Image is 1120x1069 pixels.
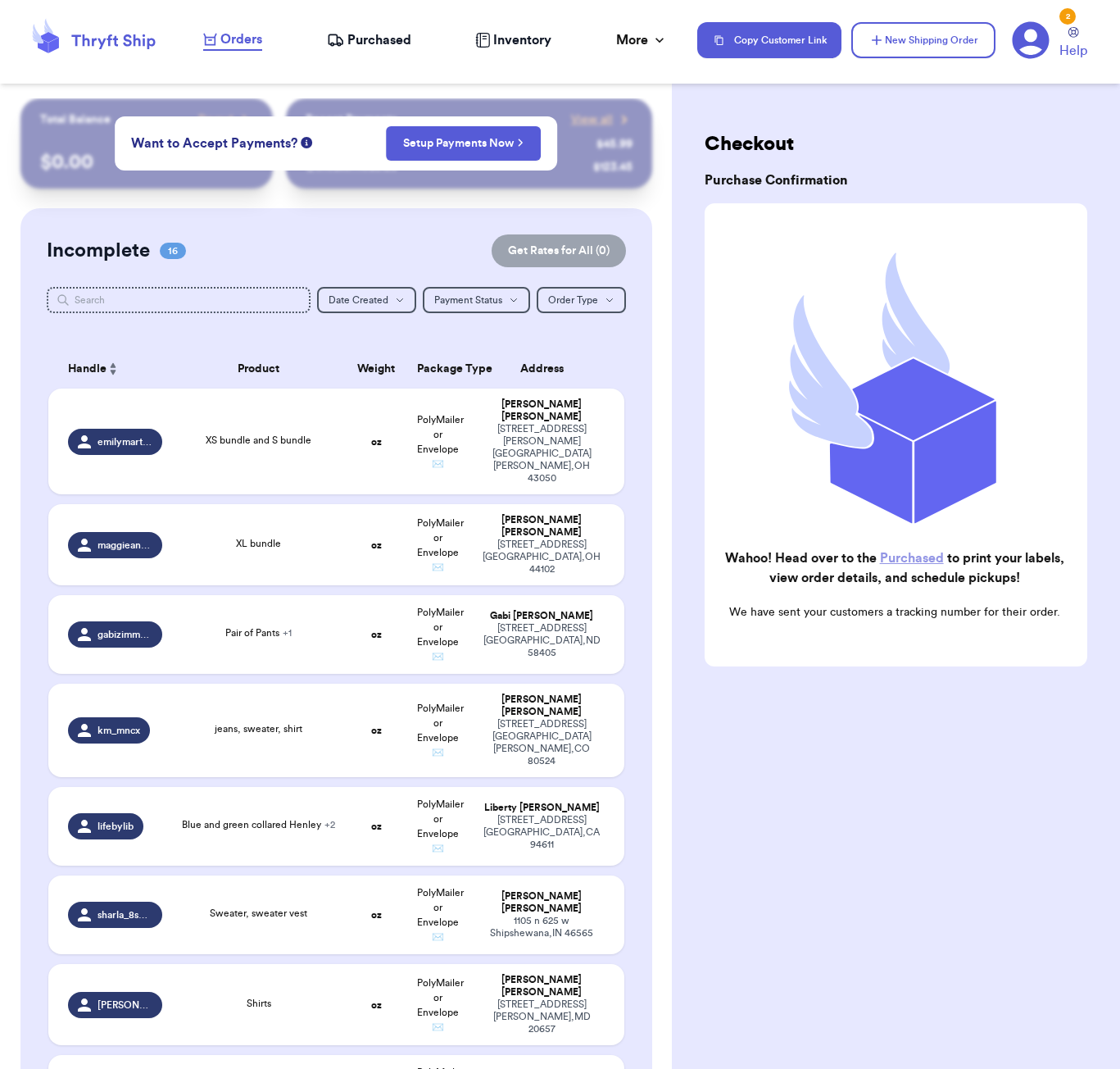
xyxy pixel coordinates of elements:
span: Date Created [329,295,388,305]
span: PolyMailer or Envelope ✉️ [417,607,464,662]
a: View all [571,111,633,128]
span: XS bundle and S bundle [206,435,311,445]
p: We have sent your customers a tracking number for their order. [718,604,1071,621]
input: Search [47,287,311,313]
button: Copy Customer Link [697,22,841,58]
span: Payout [198,111,234,128]
span: + 2 [324,820,335,830]
span: PolyMailer or Envelope ✉️ [417,518,464,572]
div: [STREET_ADDRESS] [PERSON_NAME] , MD 20657 [479,998,605,1035]
a: Payout [198,111,253,128]
span: Sweater, sweater vest [210,908,307,918]
div: 2 [1059,8,1076,25]
div: $ 123.45 [593,159,633,175]
button: Get Rates for All (0) [492,234,626,267]
strong: oz [371,910,382,920]
button: Sort ascending [107,359,120,379]
th: Weight [345,349,407,389]
p: Recent Payments [306,111,397,128]
div: [STREET_ADDRESS] [GEOGRAPHIC_DATA] , OH 44102 [479,539,605,575]
button: Setup Payments Now [386,126,541,161]
span: Inventory [493,30,551,50]
span: PolyMailer or Envelope ✉️ [417,799,464,853]
a: 2 [1012,21,1050,59]
div: Liberty [PERSON_NAME] [479,802,605,814]
span: lifebylib [97,820,134,833]
a: Orders [203,30,262,51]
a: Setup Payments Now [403,135,524,152]
span: sharla_8speed [97,908,152,921]
strong: oz [371,540,382,550]
button: Payment Status [423,287,530,313]
span: Order Type [548,295,598,305]
div: [STREET_ADDRESS] [GEOGRAPHIC_DATA][PERSON_NAME] , CO 80524 [479,718,605,767]
span: gabizimmer8 [97,628,152,641]
span: PolyMailer or Envelope ✉️ [417,888,464,942]
h2: Wahoo! Head over to the to print your labels, view order details, and schedule pickups! [718,548,1071,588]
div: [PERSON_NAME] [PERSON_NAME] [479,514,605,539]
span: + 1 [283,628,292,638]
a: Purchased [327,30,411,50]
span: Purchased [347,30,411,50]
span: PolyMailer or Envelope ✉️ [417,415,464,469]
th: Package Type [407,349,469,389]
span: jeans, sweater, shirt [215,724,302,734]
span: Handle [68,361,107,378]
div: More [616,30,668,50]
span: PolyMailer or Envelope ✉️ [417,703,464,757]
p: $ 0.00 [40,149,253,175]
th: Address [469,349,624,389]
div: 1105 n 625 w Shipshewana , IN 46565 [479,915,605,939]
div: [PERSON_NAME] [PERSON_NAME] [479,694,605,718]
span: emilymarti_24 [97,435,152,448]
div: [PERSON_NAME] [PERSON_NAME] [479,890,605,915]
h2: Incomplete [47,238,150,264]
span: Want to Accept Payments? [131,134,297,153]
span: km_mncx [97,724,140,737]
span: 16 [160,243,186,259]
button: New Shipping Order [851,22,995,58]
span: [PERSON_NAME].bazykk [97,998,152,1012]
strong: oz [371,726,382,735]
span: Orders [220,30,262,49]
span: Help [1059,41,1087,61]
div: [STREET_ADDRESS] [GEOGRAPHIC_DATA] , ND 58405 [479,622,605,659]
strong: oz [371,821,382,831]
a: Purchased [880,552,944,565]
span: View all [571,111,613,128]
a: Inventory [475,30,551,50]
span: Pair of Pants [225,628,292,638]
span: maggieannthrifts [97,539,152,552]
h2: Checkout [705,131,1087,157]
div: [STREET_ADDRESS] [GEOGRAPHIC_DATA] , CA 94611 [479,814,605,851]
span: Blue and green collared Henley [182,820,335,830]
div: $ 45.99 [596,136,633,152]
button: Date Created [317,287,416,313]
div: Gabi [PERSON_NAME] [479,610,605,622]
strong: oz [371,1000,382,1010]
strong: oz [371,630,382,639]
div: [PERSON_NAME] [PERSON_NAME] [479,398,605,423]
strong: oz [371,437,382,447]
span: PolyMailer or Envelope ✉️ [417,978,464,1032]
span: Shirts [247,998,271,1008]
button: Order Type [537,287,626,313]
span: Payment Status [434,295,502,305]
div: [PERSON_NAME] [PERSON_NAME] [479,974,605,998]
span: XL bundle [236,539,281,548]
div: [STREET_ADDRESS][PERSON_NAME] [GEOGRAPHIC_DATA][PERSON_NAME] , OH 43050 [479,423,605,484]
a: Help [1059,27,1087,61]
p: Total Balance [40,111,111,128]
th: Product [172,349,346,389]
h3: Purchase Confirmation [705,171,1087,190]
